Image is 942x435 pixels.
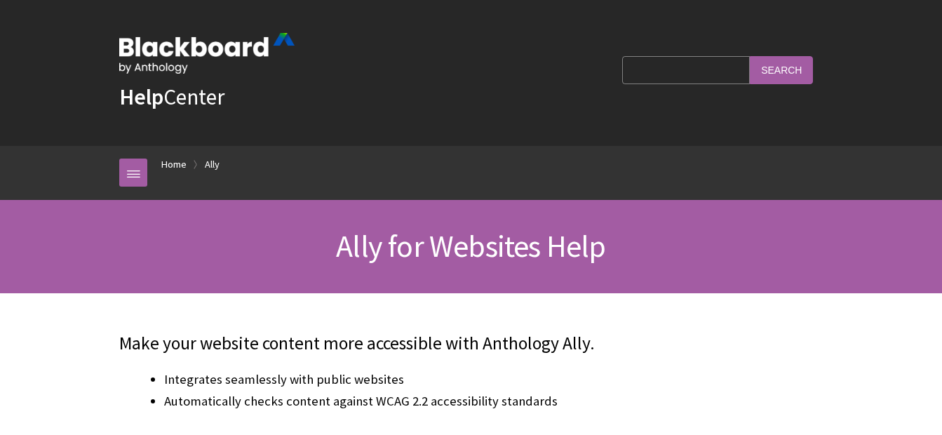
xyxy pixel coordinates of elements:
[205,156,220,173] a: Ally
[161,156,187,173] a: Home
[119,33,295,74] img: Blackboard by Anthology
[119,83,163,111] strong: Help
[119,83,224,111] a: HelpCenter
[164,391,823,431] li: Automatically checks content against WCAG 2.2 accessibility standards
[164,370,823,389] li: Integrates seamlessly with public websites
[750,56,813,83] input: Search
[119,331,823,356] p: Make your website content more accessible with Anthology Ally.
[336,227,605,265] span: Ally for Websites Help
